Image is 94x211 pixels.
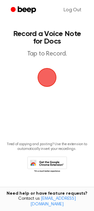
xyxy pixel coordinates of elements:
span: Contact us [4,196,90,207]
p: Tired of copying and pasting? Use the extension to automatically insert your recordings. [5,142,89,151]
img: Beep Logo [38,68,56,87]
a: Log Out [57,3,88,18]
h1: Record a Voice Note for Docs [11,30,83,45]
p: Tap to Record. [11,50,83,58]
a: Beep [6,4,42,16]
a: [EMAIL_ADDRESS][DOMAIN_NAME] [30,197,76,207]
